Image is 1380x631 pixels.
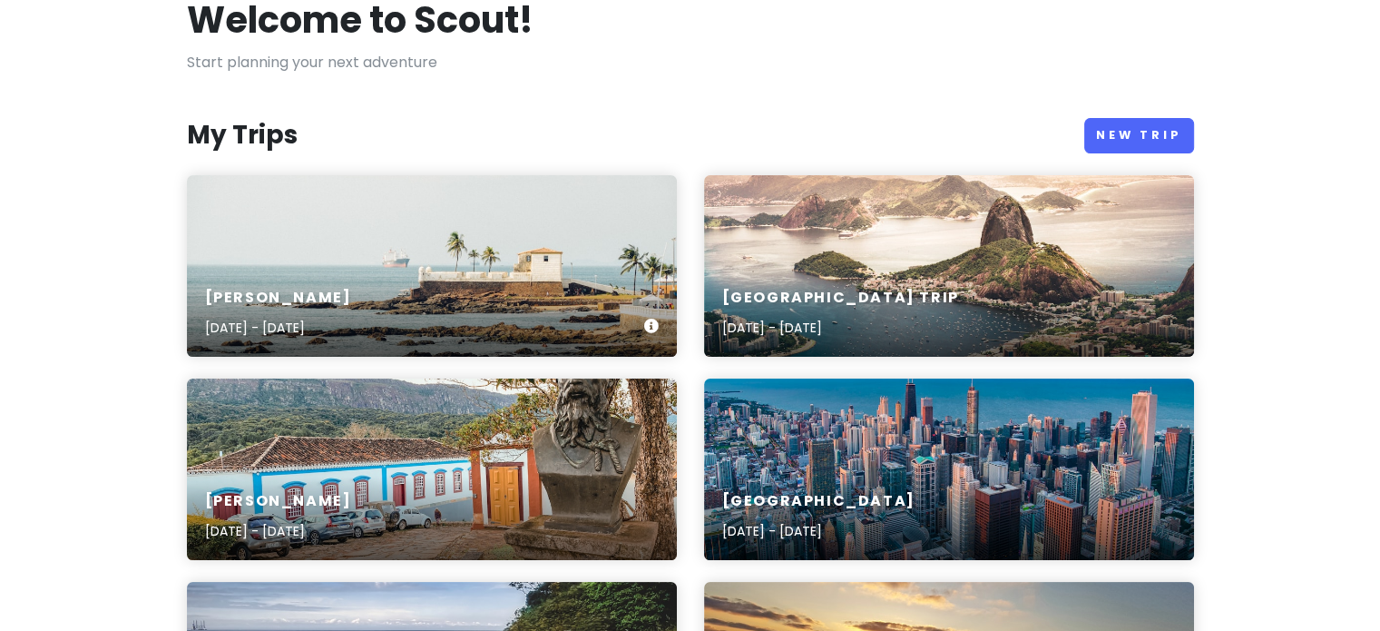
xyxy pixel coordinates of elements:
h6: [PERSON_NAME] [205,289,352,308]
h6: [PERSON_NAME] [205,492,352,511]
p: [DATE] - [DATE] [722,318,959,338]
p: [DATE] - [DATE] [205,521,352,541]
a: green palm trees near house and body of water[PERSON_NAME][DATE] - [DATE] [187,175,677,357]
a: a statue of a bearded man in front of a building[PERSON_NAME][DATE] - [DATE] [187,379,677,560]
a: New Trip [1084,118,1194,153]
p: Start planning your next adventure [187,51,1194,74]
a: white and brown city buildings during daytime[GEOGRAPHIC_DATA][DATE] - [DATE] [704,379,1194,560]
h3: My Trips [187,119,298,152]
a: aerial photography of cityscape near sea[GEOGRAPHIC_DATA] Trip[DATE] - [DATE] [704,175,1194,357]
h6: [GEOGRAPHIC_DATA] Trip [722,289,959,308]
h6: [GEOGRAPHIC_DATA] [722,492,915,511]
p: [DATE] - [DATE] [205,318,352,338]
p: [DATE] - [DATE] [722,521,915,541]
